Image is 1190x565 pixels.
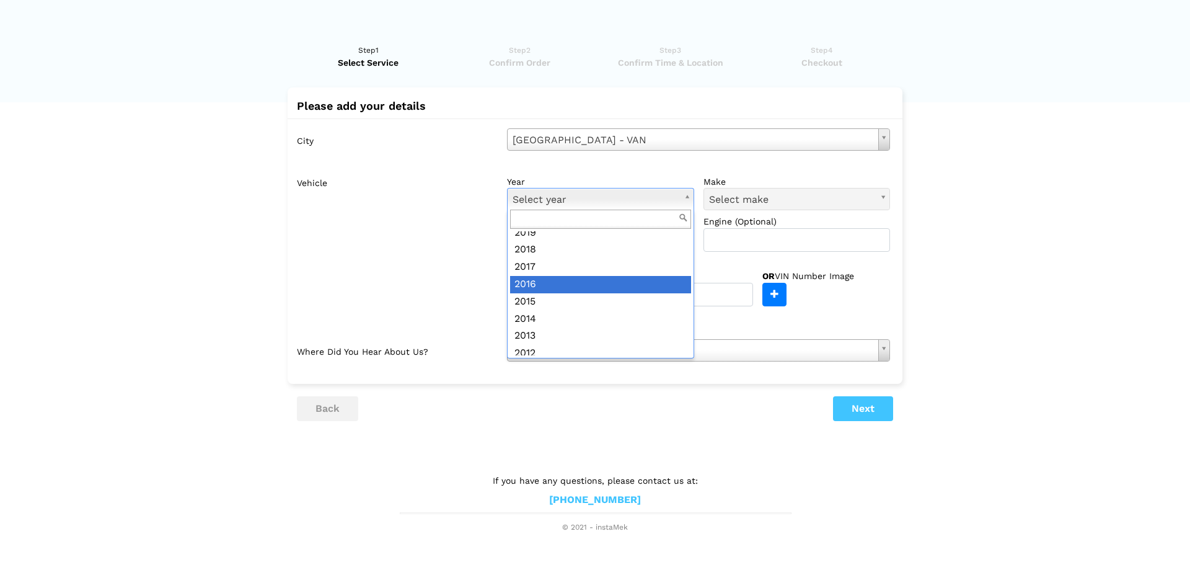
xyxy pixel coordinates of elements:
div: 2012 [510,345,691,362]
div: 2018 [510,241,691,259]
div: 2016 [510,276,691,293]
div: 2014 [510,311,691,328]
div: 2013 [510,327,691,345]
div: 2015 [510,293,691,311]
div: 2019 [510,225,691,242]
div: 2017 [510,259,691,276]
